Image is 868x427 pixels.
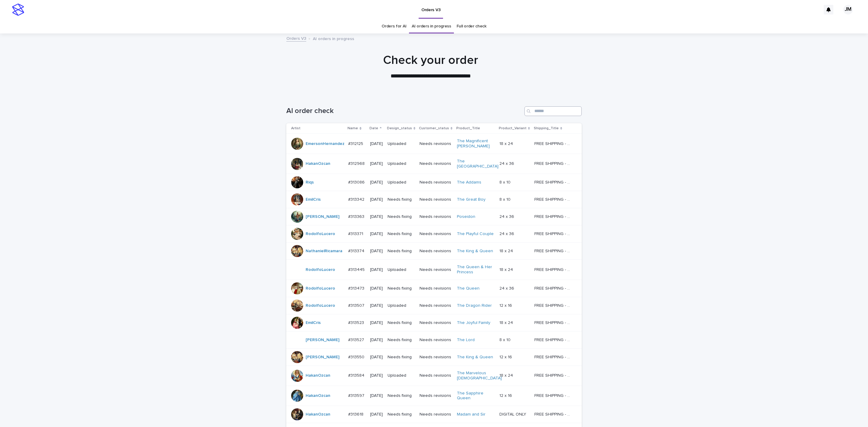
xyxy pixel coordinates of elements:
[370,249,383,254] p: [DATE]
[499,392,513,398] p: 12 x 16
[457,214,475,219] a: Poseidon
[306,286,335,291] a: RodolfoLucero
[420,180,452,185] p: Needs revisions
[388,373,415,378] p: Uploaded
[286,225,582,243] tr: RodolfoLucero #313371#313371 [DATE]Needs fixingNeeds revisionsThe Playful Couple 24 x 3624 x 36 F...
[306,320,321,325] a: EmilCris
[286,154,582,174] tr: HakanOzcan #312968#312968 [DATE]UploadedNeeds revisionsThe [GEOGRAPHIC_DATA] 24 x 3624 x 36 FREE ...
[370,303,383,308] p: [DATE]
[306,180,314,185] a: Riqs
[291,125,300,132] p: Artist
[534,266,573,272] p: FREE SHIPPING - preview in 1-2 business days, after your approval delivery will take 5-10 b.d.
[286,348,582,366] tr: [PERSON_NAME] #313550#313550 [DATE]Needs fixingNeeds revisionsThe King & Queen 12 x 1612 x 16 FRE...
[306,214,339,219] a: [PERSON_NAME]
[286,191,582,208] tr: EmilCris #313342#313342 [DATE]Needs fixingNeeds revisionsThe Great Boy 8 x 108 x 10 FREE SHIPPING...
[387,125,412,132] p: Design_status
[348,353,366,360] p: #313550
[370,393,383,398] p: [DATE]
[534,160,573,166] p: FREE SHIPPING - preview in 1-2 business days, after your approval delivery will take 5-10 b.d.
[457,303,492,308] a: The Dragon Rider
[457,139,495,149] a: The Magnificent [PERSON_NAME]
[534,125,559,132] p: Shipping_Title
[348,411,365,417] p: #313618
[534,353,573,360] p: FREE SHIPPING - preview in 1-2 business days, after your approval delivery will take 5-10 b.d.
[348,125,358,132] p: Name
[348,179,366,185] p: #313086
[370,141,383,146] p: [DATE]
[420,267,452,272] p: Needs revisions
[420,320,452,325] p: Needs revisions
[286,314,582,331] tr: EmilCris #313523#313523 [DATE]Needs fixingNeeds revisionsThe Joyful Family 18 x 2418 x 24 FREE SH...
[420,303,452,308] p: Needs revisions
[286,366,582,386] tr: HakanOzcan #313584#313584 [DATE]UploadedNeeds revisionsThe Marvelous [DEMOGRAPHIC_DATA] 18 x 2418...
[370,231,383,237] p: [DATE]
[534,372,573,378] p: FREE SHIPPING - preview in 1-2 business days, after your approval delivery will take 5-10 b.d.
[456,125,480,132] p: Product_Title
[388,180,415,185] p: Uploaded
[306,412,330,417] a: HakanOzcan
[499,372,514,378] p: 18 x 24
[348,140,364,146] p: #312125
[348,336,365,343] p: #313527
[370,125,378,132] p: Date
[370,286,383,291] p: [DATE]
[420,412,452,417] p: Needs revisions
[286,134,582,154] tr: EmersonHernandez #312125#312125 [DATE]UploadedNeeds revisionsThe Magnificent [PERSON_NAME] 18 x 2...
[499,213,515,219] p: 24 x 36
[420,197,452,202] p: Needs revisions
[370,267,383,272] p: [DATE]
[457,197,486,202] a: The Great Boy
[420,373,452,378] p: Needs revisions
[388,249,415,254] p: Needs fixing
[286,331,582,348] tr: [PERSON_NAME] #313527#313527 [DATE]Needs fixingNeeds revisionsThe Lord 8 x 108 x 10 FREE SHIPPING...
[534,392,573,398] p: FREE SHIPPING - preview in 1-2 business days, after your approval delivery will take 5-10 b.d.
[843,5,853,14] div: JM
[306,303,335,308] a: RodolfoLucero
[420,161,452,166] p: Needs revisions
[348,230,364,237] p: #313371
[524,106,582,116] input: Search
[286,107,522,115] h1: AI order check
[370,161,383,166] p: [DATE]
[412,19,451,33] a: AI orders in progress
[457,231,494,237] a: The Playful Couple
[370,373,383,378] p: [DATE]
[388,355,415,360] p: Needs fixing
[499,336,512,343] p: 8 x 10
[457,265,495,275] a: The Queen & Her Princess
[348,319,365,325] p: #313523
[306,355,339,360] a: [PERSON_NAME]
[534,196,573,202] p: FREE SHIPPING - preview in 1-2 business days, after your approval delivery will take 5-10 b.d.
[388,231,415,237] p: Needs fixing
[348,247,366,254] p: #313374
[534,179,573,185] p: FREE SHIPPING - preview in 1-2 business days, after your approval delivery will take 5-10 b.d.
[370,214,383,219] p: [DATE]
[306,197,321,202] a: EmilCris
[499,160,515,166] p: 24 x 36
[499,247,514,254] p: 18 x 24
[499,266,514,272] p: 18 x 24
[534,285,573,291] p: FREE SHIPPING - preview in 1-2 business days, after your approval delivery will take 5-10 b.d.
[499,196,512,202] p: 8 x 10
[348,285,366,291] p: #313473
[534,140,573,146] p: FREE SHIPPING - preview in 1-2 business days, after your approval delivery will take 5-10 b.d.
[286,406,582,423] tr: HakanOzcan #313618#313618 [DATE]Needs fixingNeeds revisionsMadam and Sir DIGITAL ONLYDIGITAL ONLY...
[12,4,24,16] img: stacker-logo-s-only.png
[457,391,495,401] a: The Sapphire Queen
[419,125,449,132] p: Customer_status
[306,393,330,398] a: HakanOzcan
[457,412,486,417] a: Madam and Sir
[457,249,493,254] a: The King & Queen
[348,392,366,398] p: #313597
[534,213,573,219] p: FREE SHIPPING - preview in 1-2 business days, after your approval delivery will take 5-10 b.d.
[499,319,514,325] p: 18 x 24
[499,125,527,132] p: Product_Variant
[534,411,573,417] p: FREE SHIPPING - preview in 1-2 business days, after your approval delivery will take 5-10 b.d.
[420,355,452,360] p: Needs revisions
[286,260,582,280] tr: RodolfoLucero #313445#313445 [DATE]UploadedNeeds revisionsThe Queen & Her Princess 18 x 2418 x 24...
[499,230,515,237] p: 24 x 36
[388,303,415,308] p: Uploaded
[499,179,512,185] p: 8 x 10
[370,197,383,202] p: [DATE]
